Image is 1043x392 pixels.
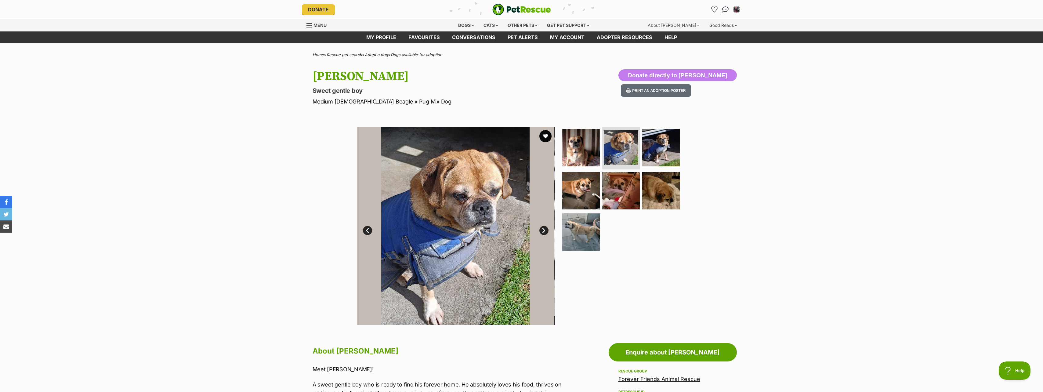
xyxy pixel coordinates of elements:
[446,31,502,43] a: conversations
[313,344,565,358] h2: About [PERSON_NAME]
[721,5,730,14] a: Conversations
[643,19,704,31] div: About [PERSON_NAME]
[658,31,683,43] a: Help
[302,4,335,15] a: Donate
[365,52,388,57] a: Adopt a dog
[357,127,554,325] img: Photo of Vinnie
[539,130,552,142] button: favourite
[313,23,327,28] span: Menu
[313,69,571,83] h1: [PERSON_NAME]
[562,129,600,166] img: Photo of Vinnie
[313,365,565,373] p: Meet [PERSON_NAME]!
[618,69,737,82] button: Donate directly to [PERSON_NAME]
[554,127,752,325] img: Photo of Vinnie
[306,19,331,30] a: Menu
[562,172,600,209] img: Photo of Vinnie
[732,5,741,14] button: My account
[479,19,502,31] div: Cats
[539,226,549,235] a: Next
[562,213,600,251] img: Photo of Vinnie
[297,53,746,57] div: > > >
[722,6,729,13] img: chat-41dd97257d64d25036548639549fe6c8038ab92f7586957e7f3b1b290dea8141.svg
[602,172,640,209] img: Photo of Vinnie
[543,19,594,31] div: Get pet support
[503,19,542,31] div: Other pets
[454,19,478,31] div: Dogs
[710,5,719,14] a: Favourites
[621,84,691,97] button: Print an adoption poster
[999,361,1031,380] iframe: Help Scout Beacon - Open
[313,97,571,106] p: Medium [DEMOGRAPHIC_DATA] Beagle x Pug Mix Dog
[618,376,700,382] a: Forever Friends Animal Rescue
[492,4,551,15] img: logo-e224e6f780fb5917bec1dbf3a21bbac754714ae5b6737aabdf751b685950b380.svg
[502,31,544,43] a: Pet alerts
[733,6,740,13] img: Nina lenk profile pic
[591,31,658,43] a: Adopter resources
[710,5,741,14] ul: Account quick links
[544,31,591,43] a: My account
[705,19,741,31] div: Good Reads
[642,129,680,166] img: Photo of Vinnie
[391,52,442,57] a: Dogs available for adoption
[313,86,571,95] p: Sweet gentle boy
[604,130,638,165] img: Photo of Vinnie
[363,226,372,235] a: Prev
[642,172,680,209] img: Photo of Vinnie
[360,31,402,43] a: My profile
[618,369,727,374] div: Rescue group
[313,52,324,57] a: Home
[492,4,551,15] a: PetRescue
[327,52,362,57] a: Rescue pet search
[402,31,446,43] a: Favourites
[609,343,737,361] a: Enquire about [PERSON_NAME]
